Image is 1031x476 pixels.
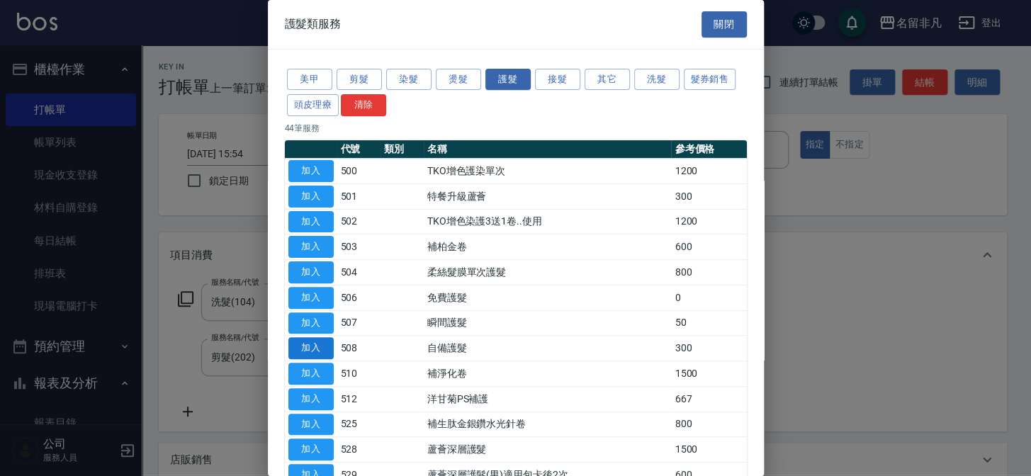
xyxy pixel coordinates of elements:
[671,336,746,361] td: 300
[671,412,746,437] td: 800
[337,234,381,260] td: 503
[288,363,334,385] button: 加入
[671,285,746,310] td: 0
[288,388,334,410] button: 加入
[684,69,736,91] button: 髮券銷售
[337,310,381,336] td: 507
[288,261,334,283] button: 加入
[337,209,381,234] td: 502
[337,361,381,387] td: 510
[424,412,672,437] td: 補生肽金銀鑽水光針卷
[285,122,747,135] p: 44 筆服務
[287,69,332,91] button: 美甲
[337,336,381,361] td: 508
[702,11,747,38] button: 關閉
[671,437,746,463] td: 1500
[288,337,334,359] button: 加入
[671,140,746,159] th: 參考價格
[337,386,381,412] td: 512
[287,94,339,116] button: 頭皮理療
[337,285,381,310] td: 506
[288,438,334,460] button: 加入
[424,437,672,463] td: 蘆薈深層護髮
[424,386,672,412] td: 洋甘菊PS補護
[288,186,334,208] button: 加入
[288,287,334,309] button: 加入
[671,386,746,412] td: 667
[671,159,746,184] td: 1200
[337,260,381,285] td: 504
[386,69,432,91] button: 染髮
[337,159,381,184] td: 500
[337,412,381,437] td: 525
[288,236,334,258] button: 加入
[424,140,672,159] th: 名稱
[381,140,424,159] th: 類別
[424,159,672,184] td: TKO增色護染單次
[634,69,680,91] button: 洗髮
[288,211,334,233] button: 加入
[285,17,342,31] span: 護髮類服務
[424,310,672,336] td: 瞬間護髮
[337,183,381,209] td: 501
[671,260,746,285] td: 800
[671,183,746,209] td: 300
[424,183,672,209] td: 特餐升級蘆薈
[436,69,481,91] button: 燙髮
[671,234,746,260] td: 600
[288,312,334,334] button: 加入
[288,160,334,182] button: 加入
[337,140,381,159] th: 代號
[424,234,672,260] td: 補柏金卷
[535,69,580,91] button: 接髮
[585,69,630,91] button: 其它
[671,310,746,336] td: 50
[485,69,531,91] button: 護髮
[424,285,672,310] td: 免費護髮
[671,361,746,387] td: 1500
[424,336,672,361] td: 自備護髮
[424,260,672,285] td: 柔絲髮膜單次護髮
[288,414,334,436] button: 加入
[424,361,672,387] td: 補淨化卷
[337,437,381,463] td: 528
[671,209,746,234] td: 1200
[424,209,672,234] td: TKO增色染護3送1卷..使用
[337,69,382,91] button: 剪髮
[341,94,386,116] button: 清除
